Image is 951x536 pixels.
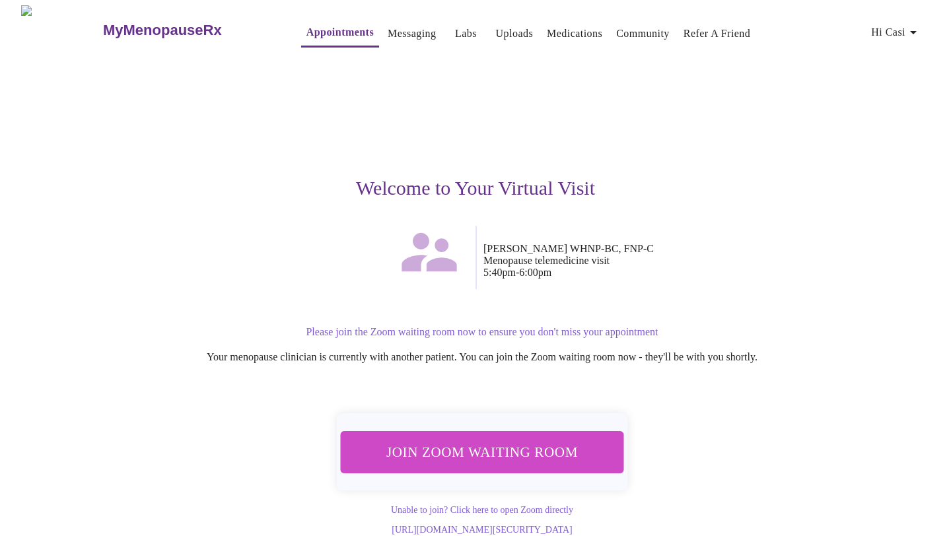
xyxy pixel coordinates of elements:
[542,20,608,47] button: Medications
[616,24,670,43] a: Community
[357,440,606,464] span: Join Zoom Waiting Room
[21,5,101,55] img: MyMenopauseRx Logo
[101,7,274,53] a: MyMenopauseRx
[392,525,572,535] a: [URL][DOMAIN_NAME][SECURITY_DATA]
[340,431,624,473] button: Join Zoom Waiting Room
[388,24,436,43] a: Messaging
[82,351,882,363] p: Your menopause clinician is currently with another patient. You can join the Zoom waiting room no...
[678,20,756,47] button: Refer a Friend
[611,20,675,47] button: Community
[445,20,487,47] button: Labs
[103,22,222,39] h3: MyMenopauseRx
[69,177,882,199] h3: Welcome to Your Virtual Visit
[82,326,882,338] p: Please join the Zoom waiting room now to ensure you don't miss your appointment
[547,24,602,43] a: Medications
[306,23,374,42] a: Appointments
[684,24,751,43] a: Refer a Friend
[455,24,477,43] a: Labs
[483,243,882,279] p: [PERSON_NAME] WHNP-BC, FNP-C Menopause telemedicine visit 5:40pm - 6:00pm
[866,19,927,46] button: Hi Casi
[871,23,921,42] span: Hi Casi
[301,19,379,48] button: Appointments
[382,20,441,47] button: Messaging
[491,20,539,47] button: Uploads
[391,505,573,515] a: Unable to join? Click here to open Zoom directly
[496,24,534,43] a: Uploads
